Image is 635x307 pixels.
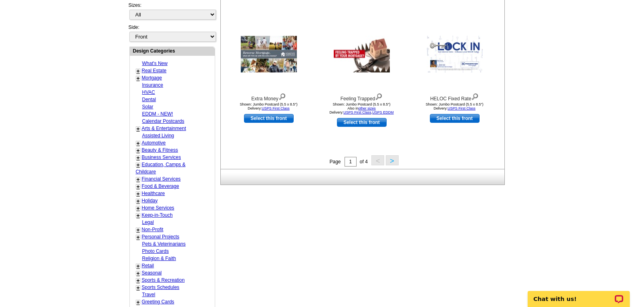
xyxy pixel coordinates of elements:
a: Solar [142,104,153,110]
a: + [137,176,140,183]
a: + [137,68,140,74]
span: of 4 [360,159,368,165]
a: + [137,140,140,146]
div: Sizes: [129,2,215,24]
a: Healthcare [142,191,165,196]
a: Calendar Postcards [142,118,184,124]
a: Home Services [142,205,174,211]
a: + [137,299,140,305]
a: + [137,270,140,277]
div: HELOC Fixed Rate [411,91,499,102]
a: Business Services [142,155,181,160]
a: Real Estate [142,68,167,73]
a: Assisted Living [142,133,174,138]
a: Education, Camps & Childcare [136,162,185,175]
img: view design details [278,91,286,100]
img: Extra Money [241,36,297,73]
a: + [137,277,140,284]
a: Food & Beverage [142,183,179,189]
a: + [137,263,140,269]
button: > [386,155,399,165]
img: Feeling Trapped [334,36,390,73]
a: Legal [142,220,154,225]
a: + [137,155,140,161]
a: EDDM - NEW! [142,111,173,117]
a: Financial Services [142,176,181,182]
a: + [137,285,140,291]
a: + [137,147,140,154]
a: + [137,75,140,81]
a: Holiday [142,198,158,203]
a: use this design [244,114,294,123]
a: Arts & Entertainment [142,126,186,131]
a: Greeting Cards [142,299,174,305]
a: Sports & Recreation [142,277,185,283]
a: Non-Profit [142,227,163,232]
a: Retail [142,263,154,268]
a: Photo Cards [142,248,169,254]
span: Page [329,159,341,165]
button: < [371,155,384,165]
a: other sizes [358,106,376,110]
a: Travel [142,292,155,297]
a: use this design [337,118,387,127]
a: + [137,183,140,190]
a: + [137,126,140,132]
img: view design details [471,91,479,100]
a: USPS First Class [448,106,476,110]
span: Also in [347,106,376,110]
div: Design Categories [130,47,215,55]
a: HVAC [142,89,155,95]
a: use this design [430,114,480,123]
img: HELOC Fixed Rate [427,36,483,73]
a: Beauty & Fitness [142,147,178,153]
a: Automotive [142,140,166,146]
div: Shown: Jumbo Postcard (5.5 x 8.5") Delivery: [411,102,499,110]
div: Side: [129,24,215,43]
a: Keep-in-Touch [142,212,173,218]
a: Mortgage [142,75,162,81]
div: Shown: Jumbo Postcard (5.5 x 8.5") Delivery: [225,102,313,110]
a: USPS First Class [343,110,371,114]
img: view design details [375,91,383,100]
a: Pets & Veterinarians [142,241,186,247]
div: Feeling Trapped [318,91,406,102]
a: + [137,227,140,233]
a: Seasonal [142,270,162,276]
a: + [137,234,140,240]
a: USPS First Class [262,106,290,110]
a: + [137,191,140,197]
a: Insurance [142,82,163,88]
a: What's New [142,61,168,66]
a: Dental [142,97,156,102]
a: Religion & Faith [142,256,176,261]
div: Shown: Jumbo Postcard (5.5 x 8.5") Delivery: , [318,102,406,114]
div: Extra Money [225,91,313,102]
a: + [137,198,140,204]
a: USPS EDDM [372,110,394,114]
a: + [137,205,140,211]
a: Sports Schedules [142,285,179,290]
a: + [137,162,140,168]
iframe: LiveChat chat widget [522,282,635,307]
a: Personal Projects [142,234,179,240]
a: + [137,212,140,219]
